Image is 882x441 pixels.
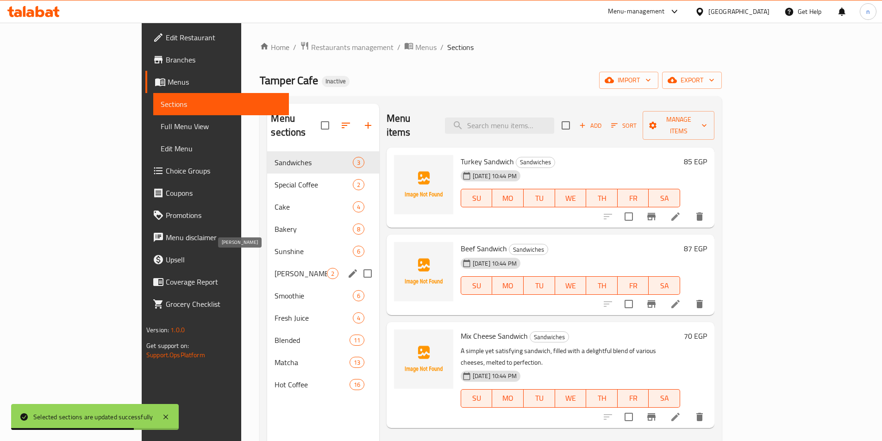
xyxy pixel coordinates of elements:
[350,379,364,390] div: items
[275,179,352,190] span: Special Coffee
[465,192,489,205] span: SU
[650,114,707,137] span: Manage items
[586,189,618,207] button: TH
[267,151,379,174] div: Sandwiches3
[145,248,289,271] a: Upsell
[527,279,551,292] span: TU
[275,224,352,235] span: Bakery
[524,389,555,408] button: TU
[346,267,360,280] button: edit
[153,115,289,137] a: Full Menu View
[353,247,364,256] span: 6
[170,324,185,336] span: 1.0.0
[618,276,649,295] button: FR
[662,72,722,89] button: export
[618,189,649,207] button: FR
[619,207,638,226] span: Select to update
[619,407,638,427] span: Select to update
[275,335,349,346] div: Blended
[555,389,587,408] button: WE
[166,54,281,65] span: Branches
[275,246,352,257] span: Sunshine
[649,189,680,207] button: SA
[527,192,551,205] span: TU
[166,254,281,265] span: Upsell
[166,298,281,310] span: Grocery Checklist
[146,340,189,352] span: Get support on:
[271,112,320,139] h2: Menu sections
[652,391,676,405] span: SA
[353,246,364,257] div: items
[161,99,281,110] span: Sections
[652,192,676,205] span: SA
[465,279,489,292] span: SU
[267,240,379,262] div: Sunshine6
[649,276,680,295] button: SA
[353,201,364,212] div: items
[161,121,281,132] span: Full Menu View
[404,41,437,53] a: Menus
[394,242,453,301] img: Beef Sandwich
[461,189,493,207] button: SU
[394,155,453,214] img: Turkey Sandwich
[353,314,364,323] span: 4
[621,279,645,292] span: FR
[146,349,205,361] a: Support.OpsPlatform
[153,137,289,160] a: Edit Menu
[496,192,520,205] span: MO
[145,49,289,71] a: Branches
[621,192,645,205] span: FR
[33,412,153,422] div: Selected sections are updated successfully
[708,6,769,17] div: [GEOGRAPHIC_DATA]
[469,372,520,380] span: [DATE] 10:44 PM
[350,357,364,368] div: items
[640,406,663,428] button: Branch-specific-item
[492,189,524,207] button: MO
[608,6,665,17] div: Menu-management
[275,157,352,168] div: Sandwiches
[166,232,281,243] span: Menu disclaimer
[575,118,605,133] button: Add
[275,312,352,323] div: Fresh Juice
[315,116,335,135] span: Select all sections
[353,312,364,323] div: items
[640,293,663,315] button: Branch-specific-item
[145,204,289,226] a: Promotions
[353,180,364,189] span: 2
[496,391,520,405] span: MO
[322,77,350,85] span: Inactive
[640,205,663,228] button: Branch-specific-item
[670,411,681,422] a: Edit menu item
[509,244,548,255] span: Sandwiches
[350,336,364,345] span: 11
[559,279,583,292] span: WE
[145,271,289,293] a: Coverage Report
[609,118,639,133] button: Sort
[394,329,453,389] img: Mix Cheese Sandwich
[267,148,379,399] nav: Menu sections
[607,75,651,86] span: import
[145,226,289,248] a: Menu disclaimer
[275,357,349,368] span: Matcha
[440,42,444,53] li: /
[145,293,289,315] a: Grocery Checklist
[866,6,870,17] span: n
[527,391,551,405] span: TU
[461,276,493,295] button: SU
[684,155,707,168] h6: 85 EGP
[353,224,364,235] div: items
[590,391,614,405] span: TH
[586,276,618,295] button: TH
[461,329,528,343] span: Mix Cheese Sandwich
[166,210,281,221] span: Promotions
[166,165,281,176] span: Choice Groups
[267,196,379,218] div: Cake4
[669,75,714,86] span: export
[688,293,711,315] button: delete
[684,242,707,255] h6: 87 EGP
[353,225,364,234] span: 8
[275,290,352,301] span: Smoothie
[357,114,379,137] button: Add section
[267,285,379,307] div: Smoothie6
[275,379,349,390] div: Hot Coffee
